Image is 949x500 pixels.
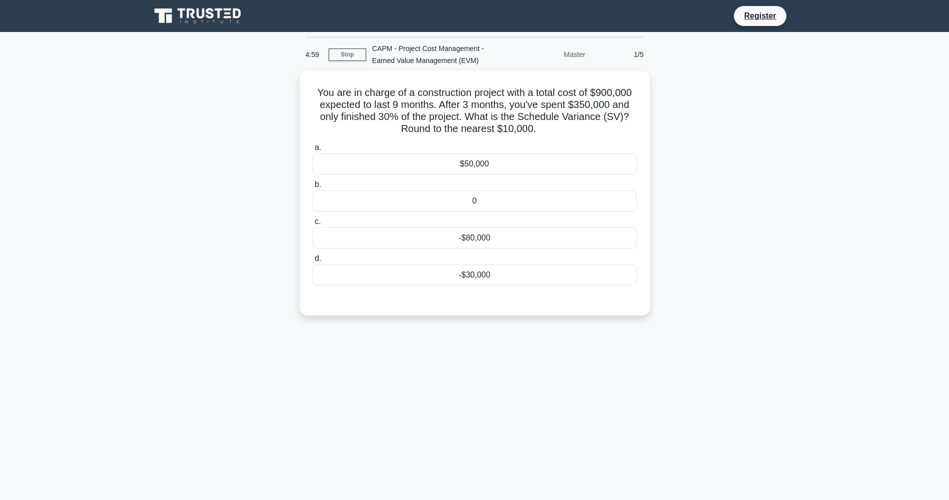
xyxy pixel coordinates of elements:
span: a. [315,143,321,151]
span: c. [315,217,321,225]
span: d. [315,254,321,262]
a: Register [738,9,782,22]
h5: You are in charge of a construction project with a total cost of $900,000 expected to last 9 mont... [312,86,638,135]
div: -$30,000 [313,264,637,285]
div: -$80,000 [313,227,637,248]
div: $50,000 [313,153,637,174]
div: Master [504,44,591,64]
div: 4:59 [300,44,329,64]
div: CAPM - Project Cost Management - Earned Value Management (EVM) [366,38,504,70]
div: 0 [313,190,637,211]
a: Stop [329,48,366,61]
span: b. [315,180,321,188]
div: 1/5 [591,44,650,64]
